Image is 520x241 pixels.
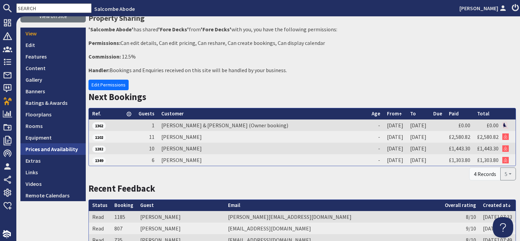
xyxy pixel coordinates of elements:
[149,133,155,140] span: 11
[502,122,509,128] img: Referer: Salcombe Abode
[225,211,441,223] td: [PERSON_NAME][EMAIL_ADDRESS][DOMAIN_NAME]
[139,110,155,117] a: Guests
[89,223,111,234] td: Read
[158,131,368,143] td: [PERSON_NAME]
[88,67,110,74] strong: Handler:
[158,143,368,154] td: [PERSON_NAME]
[94,5,135,12] a: Salcombe Abode
[92,202,108,208] a: Status
[20,109,86,120] a: Floorplans
[152,122,155,129] span: 1
[161,110,184,117] a: Customer
[92,157,106,163] a: 1349
[368,131,384,143] td: -
[88,53,121,60] strong: Commission:
[88,91,146,102] a: Next Bookings
[368,154,384,166] td: -
[92,133,106,140] a: 1102
[477,110,489,117] a: Total
[441,223,480,234] td: 9/10
[449,110,459,117] a: Paid
[88,183,155,194] a: Recent Feedback
[201,26,231,33] strong: 'Fore Decks'
[92,145,106,152] a: 1282
[410,110,416,117] a: To
[500,167,516,180] button: 5
[149,145,155,152] span: 10
[158,154,368,166] td: [PERSON_NAME]
[20,155,86,166] a: Extras
[88,25,516,33] p: has shared from with you, you have the following permissions:
[20,120,86,132] a: Rooms
[480,211,516,223] td: [DATE] 07:33
[477,133,499,140] a: £2,580.82
[20,132,86,143] a: Equipment
[372,110,380,117] a: Age
[20,85,86,97] a: Banners
[92,110,101,117] a: Ref.
[502,157,509,163] img: Referer: Airbnb
[477,145,499,152] a: £1,443.30
[480,223,516,234] td: [DATE] 14:01
[449,133,470,140] a: £2,580.82
[20,143,86,155] a: Prices and Availability
[158,119,368,131] td: [PERSON_NAME] & [PERSON_NAME] (Owner booking)
[137,223,225,234] td: [PERSON_NAME]
[20,74,86,85] a: Gallery
[384,119,407,131] td: [DATE]
[483,202,511,208] a: Created at
[3,230,11,238] img: staytech_i_w-64f4e8e9ee0a9c174fd5317b4b171b261742d2d393467e5bdba4413f4f884c10.svg
[88,66,516,74] p: Bookings and Enquiries received on this site will be handled by your business.
[20,10,86,22] a: View on Site
[114,225,123,232] a: 807
[407,143,430,154] td: [DATE]
[493,217,513,238] iframe: Toggle Customer Support
[88,39,516,47] p: Can edit details, Can edit pricing, Can reshare, Can create bookings, Can display calendar
[407,131,430,143] td: [DATE]
[16,3,92,13] input: SEARCH
[20,97,86,109] a: Ratings & Awards
[20,62,86,74] a: Content
[20,39,86,51] a: Edit
[137,211,225,223] td: [PERSON_NAME]
[469,167,501,180] div: 4 Records
[449,157,470,163] a: £1,303.80
[152,157,155,163] span: 6
[459,4,508,12] a: [PERSON_NAME]
[368,143,384,154] td: -
[487,122,499,129] a: £0.00
[441,211,480,223] td: 8/10
[458,122,470,129] a: £0.00
[430,108,445,119] th: Due
[92,134,106,141] span: 1102
[122,53,136,60] span: 12.5%
[140,202,154,208] a: Guest
[88,12,516,24] h3: Property Sharing
[384,143,407,154] td: [DATE]
[20,166,86,178] a: Links
[477,157,499,163] a: £1,303.80
[384,131,407,143] td: [DATE]
[158,26,189,33] strong: 'Fore Decks'
[92,146,106,152] span: 1282
[502,133,509,140] img: Referer: Airbnb
[114,202,133,208] a: Booking
[20,178,86,190] a: Videos
[88,39,120,46] strong: Permissions:
[88,26,133,33] strong: 'Salcombe Abode'
[88,80,129,90] a: Edit Permissions
[225,223,441,234] td: [EMAIL_ADDRESS][DOMAIN_NAME]
[92,157,106,164] span: 1349
[387,110,402,117] a: From
[20,51,86,62] a: Features
[502,145,509,152] img: Referer: Airbnb
[407,119,430,131] td: [DATE]
[92,122,106,129] a: 1362
[449,145,470,152] a: £1,443.30
[89,211,111,223] td: Read
[407,154,430,166] td: [DATE]
[114,213,125,220] a: 1185
[20,190,86,201] a: Remote Calendars
[445,202,476,208] a: Overall rating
